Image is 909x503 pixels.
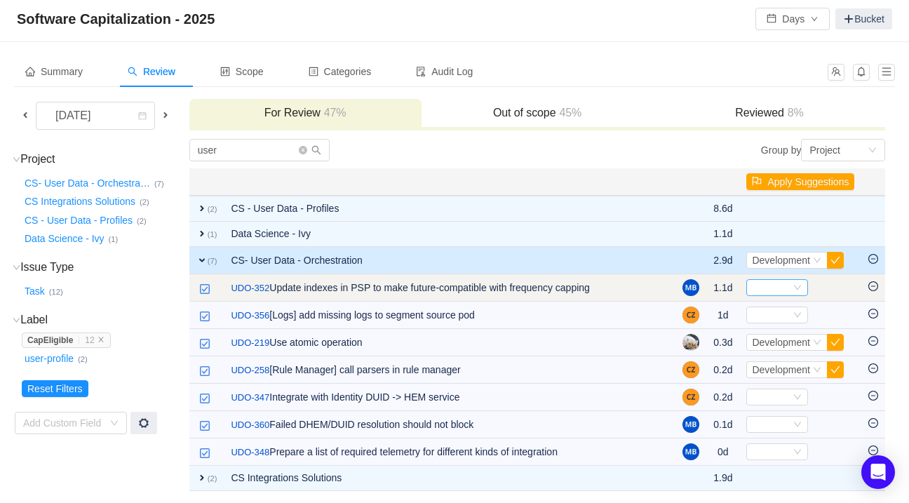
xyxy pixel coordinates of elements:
[706,302,739,329] td: 1d
[793,420,802,430] i: icon: down
[224,329,675,356] td: Use atomic operation
[22,260,188,274] h3: Issue Type
[793,283,802,293] i: icon: down
[661,106,879,120] h3: Reviewed
[827,334,844,351] button: icon: check
[22,152,188,166] h3: Project
[22,209,137,232] button: CS - User Data - Profiles
[813,256,821,266] i: icon: down
[784,107,804,119] span: 8%
[706,356,739,384] td: 0.2d
[199,448,210,459] img: 10318
[224,411,675,438] td: Failed DHEM/DUID resolution should not block
[706,222,739,247] td: 1.1d
[311,145,321,155] i: icon: search
[793,393,802,403] i: icon: down
[78,355,88,363] small: (2)
[231,391,269,405] a: UDO-347
[537,139,885,161] div: Group by
[309,66,372,77] span: Categories
[85,335,94,345] span: 12
[128,67,137,76] i: icon: search
[706,274,739,302] td: 1.1d
[22,228,109,250] button: Data Science - Ivy
[224,247,675,274] td: CS- User Data - Orchestration
[224,196,675,222] td: CS - User Data - Profiles
[809,140,840,161] div: Project
[128,66,175,77] span: Review
[138,112,147,121] i: icon: calendar
[706,411,739,438] td: 0.1d
[868,363,878,373] i: icon: minus-circle
[208,257,217,265] small: (7)
[13,156,20,163] i: icon: down
[861,455,895,489] div: Open Intercom Messenger
[868,281,878,291] i: icon: minus-circle
[682,389,699,405] img: CZ
[44,102,105,129] div: [DATE]
[231,418,269,432] a: UDO-360
[208,474,217,483] small: (2)
[196,255,208,266] span: expand
[22,380,88,397] button: Reset Filters
[309,67,318,76] i: icon: profile
[299,146,307,154] i: icon: close-circle
[706,438,739,466] td: 0d
[224,356,675,384] td: [Rule Manager] call parsers in rule manager
[22,348,78,370] button: user-profile
[853,64,870,81] button: icon: bell
[416,67,426,76] i: icon: audit
[813,338,821,348] i: icon: down
[682,443,699,460] img: MB
[189,139,330,161] input: Search
[827,252,844,269] button: icon: check
[682,361,699,378] img: CZ
[97,336,105,343] i: icon: close
[868,309,878,318] i: icon: minus-circle
[868,336,878,346] i: icon: minus-circle
[13,264,20,271] i: icon: down
[682,307,699,323] img: CZ
[25,67,35,76] i: icon: home
[706,196,739,222] td: 8.6d
[868,146,877,156] i: icon: down
[224,384,675,411] td: Integrate with Identity DUID -> HEM service
[23,416,103,430] div: Add Custom Field
[224,274,675,302] td: Update indexes in PSP to make future-compatible with frequency capping
[154,180,164,188] small: (7)
[231,309,269,323] a: UDO-356
[793,448,802,457] i: icon: down
[828,64,844,81] button: icon: team
[827,361,844,378] button: icon: check
[196,106,415,120] h3: For Review
[429,106,647,120] h3: Out of scope
[878,64,895,81] button: icon: menu
[706,247,739,274] td: 2.9d
[220,66,264,77] span: Scope
[706,329,739,356] td: 0.3d
[231,281,269,295] a: UDO-352
[17,8,223,30] span: Software Capitalization - 2025
[746,173,854,190] button: icon: flagApply Suggestions
[196,472,208,483] span: expand
[109,235,119,243] small: (1)
[199,393,210,404] img: 10318
[27,335,73,345] strong: CapEligible
[868,391,878,401] i: icon: minus-circle
[555,107,581,119] span: 45%
[813,365,821,375] i: icon: down
[196,228,208,239] span: expand
[682,279,699,296] img: MB
[22,172,154,194] button: CS- User Data - Orchestra…
[25,66,83,77] span: Summary
[231,363,269,377] a: UDO-258
[224,466,675,491] td: CS Integrations Solutions
[224,222,675,247] td: Data Science - Ivy
[199,365,210,377] img: 10318
[199,283,210,295] img: 10318
[140,198,149,206] small: (2)
[793,311,802,321] i: icon: down
[868,418,878,428] i: icon: minus-circle
[752,255,810,266] span: Development
[224,302,675,329] td: [Logs] add missing logs to segment source pod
